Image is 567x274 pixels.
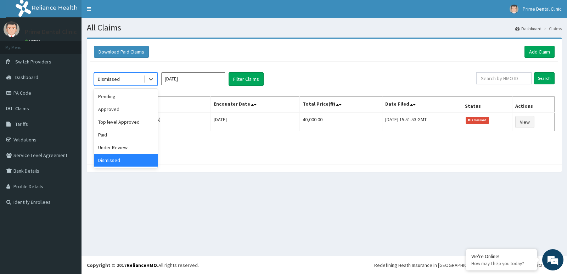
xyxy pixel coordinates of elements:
[510,5,518,13] img: User Image
[210,97,300,113] th: Encounter Date
[15,74,38,80] span: Dashboard
[25,29,77,35] p: Prime Dental Clinic
[94,154,158,167] div: Dismissed
[382,97,462,113] th: Date Filed
[471,261,532,267] p: How may I help you today?
[94,46,149,58] button: Download Paid Claims
[87,262,158,268] strong: Copyright © 2017 .
[229,72,264,86] button: Filter Claims
[15,58,51,65] span: Switch Providers
[515,26,541,32] a: Dashboard
[471,253,532,259] div: We're Online!
[542,26,562,32] li: Claims
[515,116,534,128] a: View
[94,116,158,128] div: Top level Approved
[94,103,158,116] div: Approved
[462,97,512,113] th: Status
[161,72,225,85] input: Select Month and Year
[4,21,19,37] img: User Image
[466,117,489,123] span: Dismissed
[210,113,300,131] td: [DATE]
[382,113,462,131] td: [DATE] 15:51:53 GMT
[523,6,562,12] span: Prime Dental Clinic
[94,90,158,103] div: Pending
[15,105,29,112] span: Claims
[15,121,28,127] span: Tariffs
[476,72,532,84] input: Search by HMO ID
[94,141,158,154] div: Under Review
[374,262,562,269] div: Redefining Heath Insurance in [GEOGRAPHIC_DATA] using Telemedicine and Data Science!
[127,262,157,268] a: RelianceHMO
[94,128,158,141] div: Paid
[534,72,555,84] input: Search
[98,76,120,83] div: Dismissed
[82,256,567,274] footer: All rights reserved.
[300,97,382,113] th: Total Price(₦)
[25,39,42,44] a: Online
[87,23,562,32] h1: All Claims
[524,46,555,58] a: Add Claim
[300,113,382,131] td: 40,000.00
[512,97,554,113] th: Actions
